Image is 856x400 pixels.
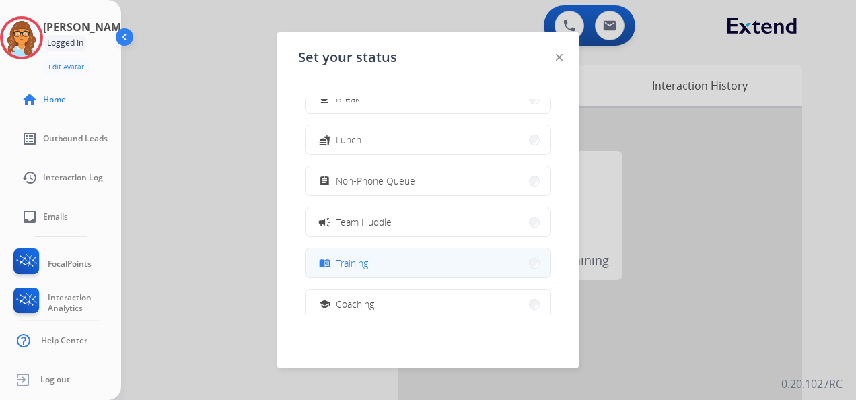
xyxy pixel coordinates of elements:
img: avatar [3,19,40,57]
span: Home [43,94,66,105]
span: Emails [43,211,68,222]
span: FocalPoints [48,259,92,269]
mat-icon: home [22,92,38,108]
button: Training [306,248,550,277]
span: Coaching [336,297,374,311]
mat-icon: menu_book [319,257,330,269]
span: Break [336,92,360,106]
div: Logged In [43,35,87,51]
span: Log out [40,374,70,385]
img: close-button [556,54,563,61]
span: Help Center [41,335,87,346]
button: Break [306,84,550,113]
a: FocalPoints [11,248,92,279]
mat-icon: assignment [319,175,330,187]
span: Interaction Log [43,172,103,183]
button: Team Huddle [306,207,550,236]
span: Interaction Analytics [48,292,121,314]
mat-icon: free_breakfast [319,93,330,104]
button: Coaching [306,290,550,319]
span: Outbound Leads [43,133,108,144]
h3: [PERSON_NAME] [43,19,131,35]
p: 0.20.1027RC [781,376,843,392]
button: Lunch [306,125,550,154]
button: Edit Avatar [43,59,90,75]
span: Lunch [336,133,361,147]
mat-icon: campaign [318,215,331,228]
span: Set your status [298,48,397,67]
span: Non-Phone Queue [336,174,415,188]
span: Training [336,256,368,270]
mat-icon: inbox [22,209,38,225]
button: Non-Phone Queue [306,166,550,195]
a: Interaction Analytics [11,288,121,319]
mat-icon: list_alt [22,131,38,147]
mat-icon: school [319,298,330,310]
mat-icon: history [22,170,38,186]
mat-icon: fastfood [319,134,330,145]
span: Team Huddle [336,215,392,229]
